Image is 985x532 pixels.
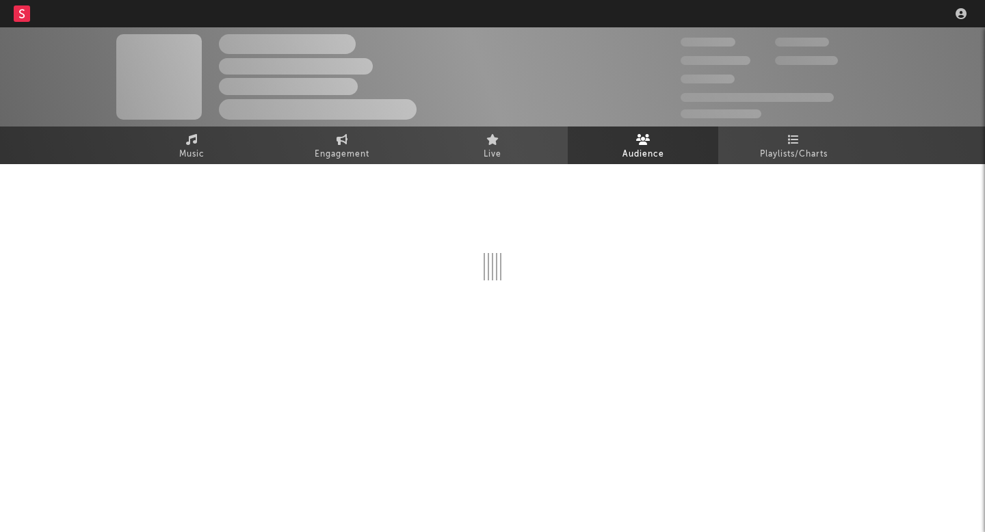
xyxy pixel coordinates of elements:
[315,146,369,163] span: Engagement
[681,93,834,102] span: 50,000,000 Monthly Listeners
[179,146,205,163] span: Music
[681,38,735,46] span: 300,000
[116,127,267,164] a: Music
[417,127,568,164] a: Live
[622,146,664,163] span: Audience
[568,127,718,164] a: Audience
[681,109,761,118] span: Jump Score: 85.0
[775,38,829,46] span: 100,000
[681,75,735,83] span: 100,000
[267,127,417,164] a: Engagement
[484,146,501,163] span: Live
[760,146,828,163] span: Playlists/Charts
[775,56,838,65] span: 1,000,000
[681,56,750,65] span: 50,000,000
[718,127,869,164] a: Playlists/Charts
